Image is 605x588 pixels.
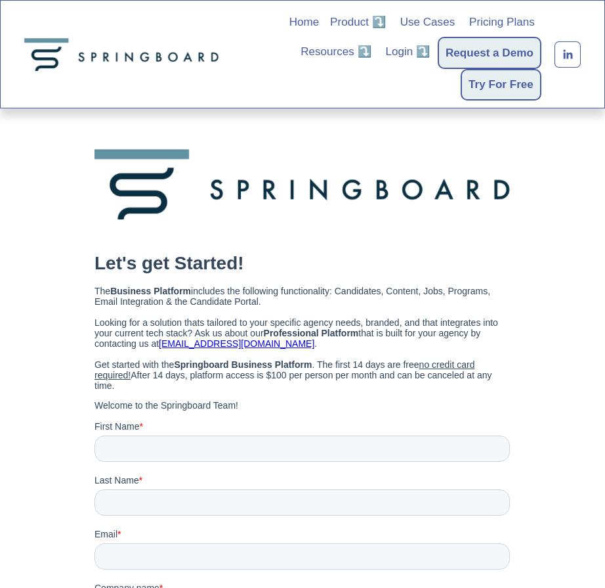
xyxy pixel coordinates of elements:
a: Home [289,14,320,32]
span: Login ⤵️ [385,44,430,60]
img: Springboard Technologies [24,38,224,71]
a: Use Cases [400,14,455,32]
a: LinkedIn [554,41,581,68]
a: Try For Free [469,76,533,93]
span: Product ⤵️ [330,14,386,30]
a: folder dropdown [385,43,430,60]
strong: Springboard Business Platform [79,210,217,221]
a: folder dropdown [330,14,386,32]
a: folder dropdown [301,43,371,60]
a: [EMAIL_ADDRESS][DOMAIN_NAME] [64,189,220,200]
span: Resources ⤵️ [301,44,371,60]
a: Request a Demo [446,44,533,62]
strong: Business Platform [16,137,96,147]
strong: Professional Platform [169,179,264,189]
a: Pricing Plans [469,14,535,32]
